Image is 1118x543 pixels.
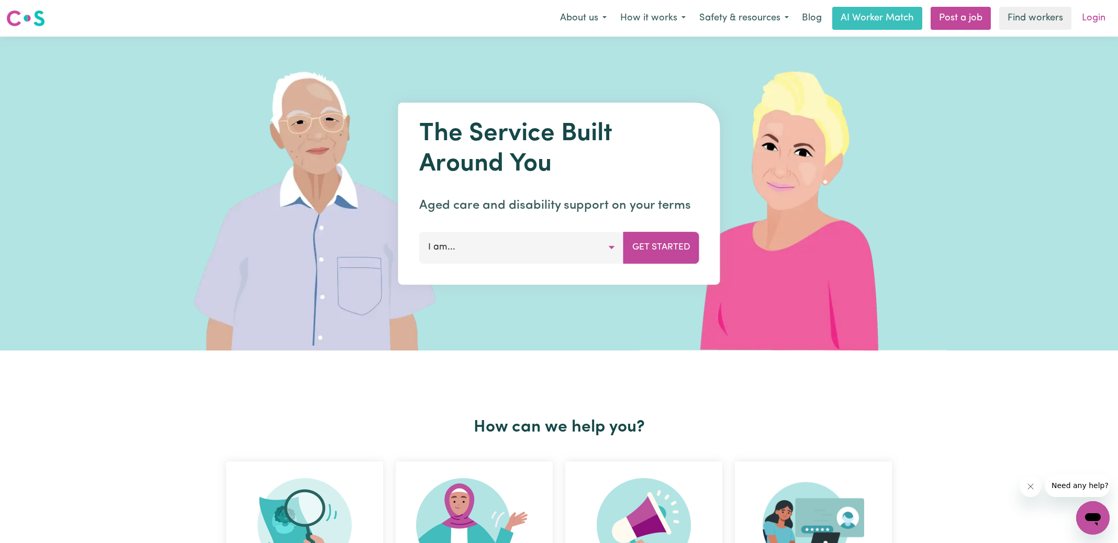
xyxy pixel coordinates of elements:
button: Safety & resources [692,7,796,29]
button: How it works [613,7,692,29]
iframe: Message from company [1045,474,1110,497]
a: Login [1076,7,1112,30]
button: I am... [419,232,624,263]
h2: How can we help you? [220,417,898,437]
button: Get Started [623,232,699,263]
a: AI Worker Match [832,7,922,30]
h1: The Service Built Around You [419,119,699,179]
a: Find workers [999,7,1071,30]
a: Post a job [931,7,991,30]
a: Blog [796,7,828,30]
iframe: Button to launch messaging window [1076,501,1110,535]
iframe: Close message [1020,476,1041,497]
button: About us [553,7,613,29]
a: Careseekers logo [6,6,45,30]
p: Aged care and disability support on your terms [419,196,699,215]
img: Careseekers logo [6,9,45,28]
